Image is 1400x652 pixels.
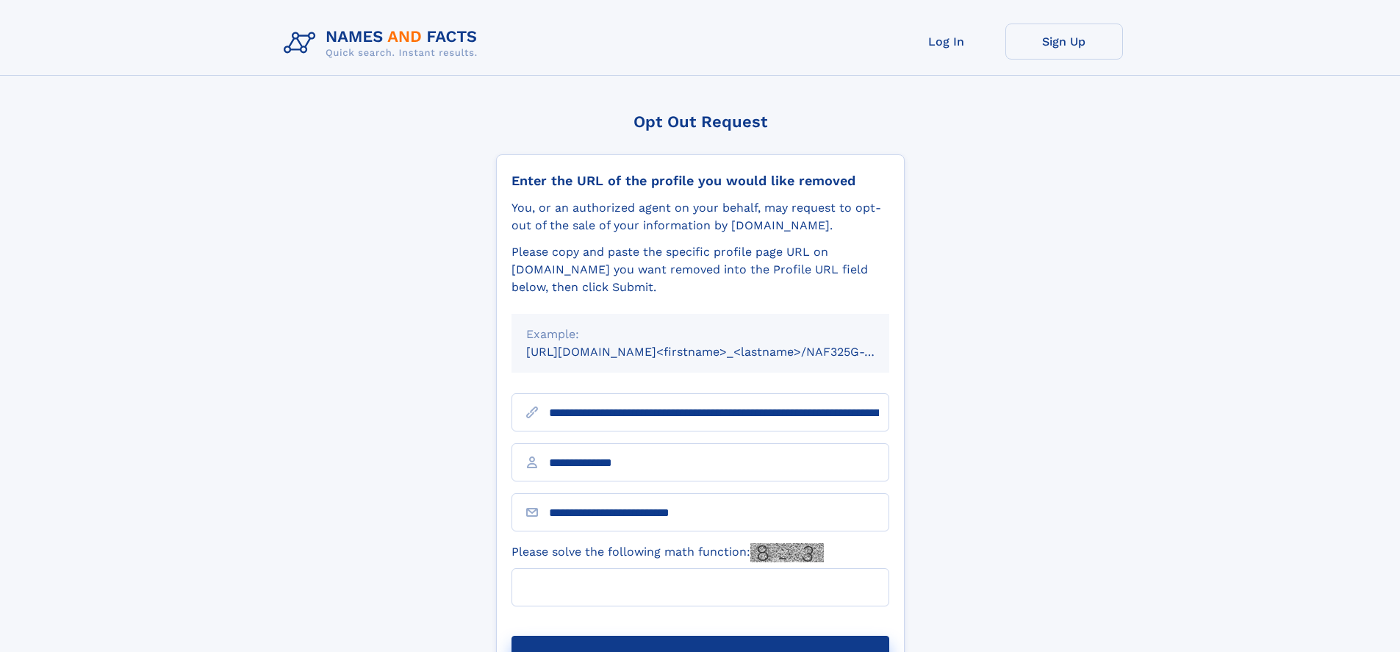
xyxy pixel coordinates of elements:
[511,173,889,189] div: Enter the URL of the profile you would like removed
[526,345,917,359] small: [URL][DOMAIN_NAME]<firstname>_<lastname>/NAF325G-xxxxxxxx
[1005,24,1123,60] a: Sign Up
[278,24,489,63] img: Logo Names and Facts
[511,243,889,296] div: Please copy and paste the specific profile page URL on [DOMAIN_NAME] you want removed into the Pr...
[888,24,1005,60] a: Log In
[526,326,875,343] div: Example:
[511,199,889,234] div: You, or an authorized agent on your behalf, may request to opt-out of the sale of your informatio...
[496,112,905,131] div: Opt Out Request
[511,543,824,562] label: Please solve the following math function:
